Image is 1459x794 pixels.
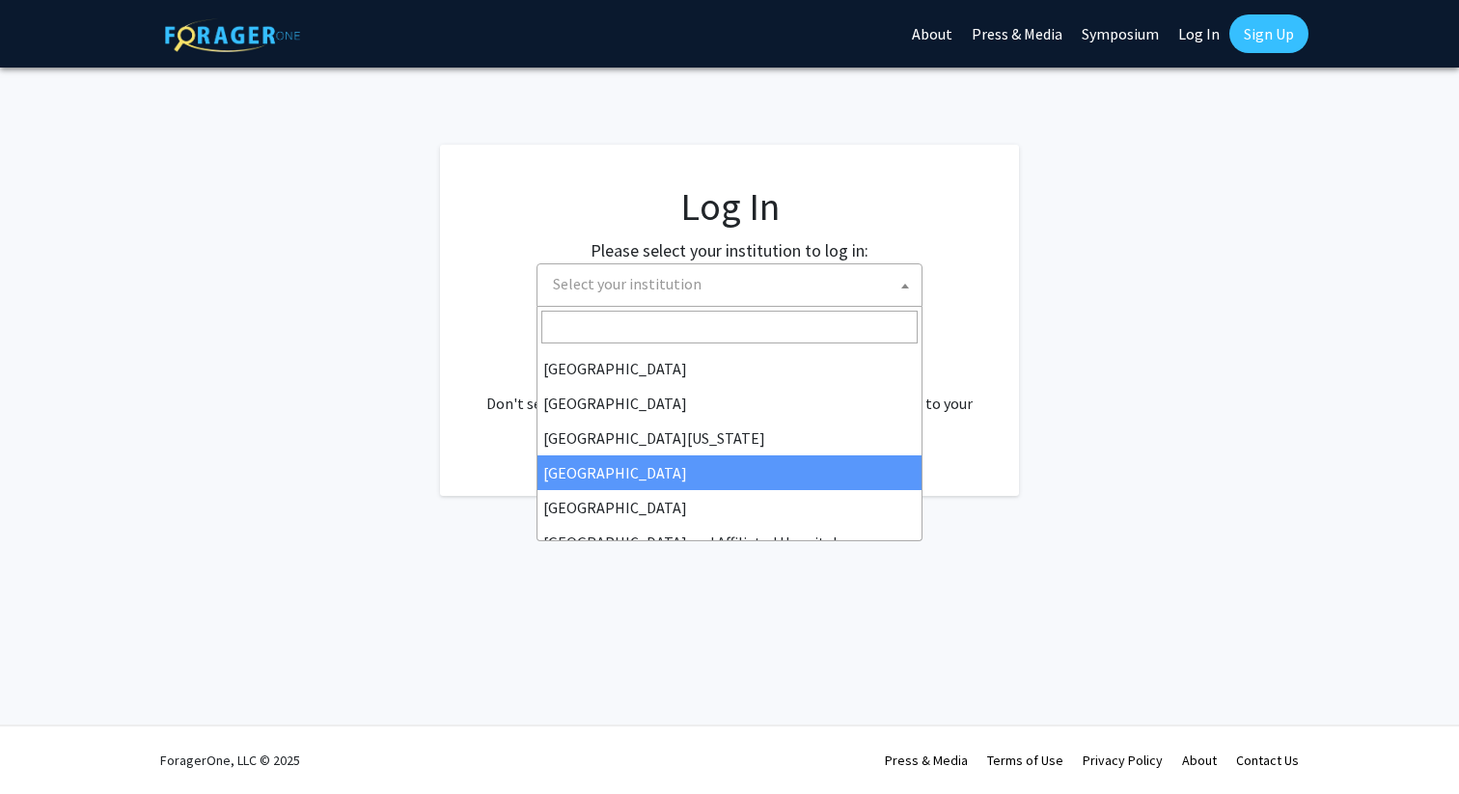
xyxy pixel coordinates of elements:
[165,18,300,52] img: ForagerOne Logo
[537,525,922,560] li: [GEOGRAPHIC_DATA] and Affiliated Hospitals
[479,345,980,438] div: No account? . Don't see your institution? about bringing ForagerOne to your institution.
[591,237,868,263] label: Please select your institution to log in:
[987,752,1063,769] a: Terms of Use
[553,274,702,293] span: Select your institution
[1182,752,1217,769] a: About
[160,726,300,794] div: ForagerOne, LLC © 2025
[1236,752,1299,769] a: Contact Us
[545,264,922,304] span: Select your institution
[885,752,968,769] a: Press & Media
[541,311,918,343] input: Search
[537,263,922,307] span: Select your institution
[537,351,922,386] li: [GEOGRAPHIC_DATA]
[1083,752,1163,769] a: Privacy Policy
[537,421,922,455] li: [GEOGRAPHIC_DATA][US_STATE]
[537,455,922,490] li: [GEOGRAPHIC_DATA]
[537,490,922,525] li: [GEOGRAPHIC_DATA]
[1229,14,1308,53] a: Sign Up
[479,183,980,230] h1: Log In
[537,386,922,421] li: [GEOGRAPHIC_DATA]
